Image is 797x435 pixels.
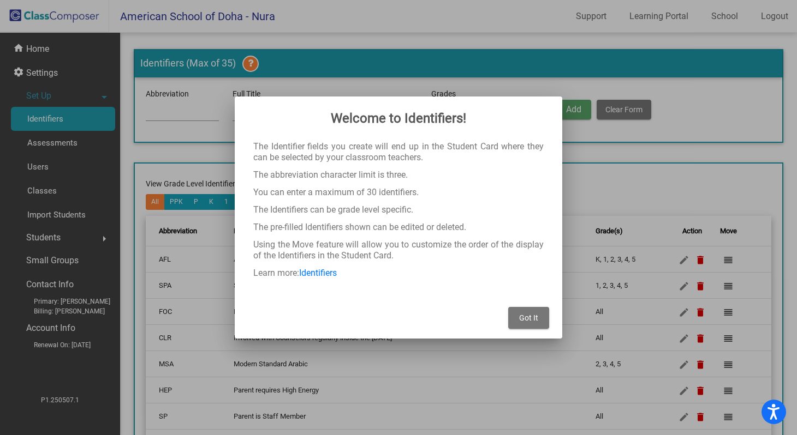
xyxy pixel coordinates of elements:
p: The Identifier fields you create will end up in the Student Card where they can be selected by yo... [253,141,544,163]
p: The abbreviation character limit is three. [253,170,544,180]
p: Learn more: [253,268,544,279]
p: The pre-filled Identifiers shown can be edited or deleted. [253,222,544,233]
p: You can enter a maximum of 30 identifiers. [253,187,544,198]
a: Identifiers [299,268,337,278]
button: Got It [508,307,549,329]
h2: Welcome to Identifiers! [248,110,549,127]
span: Got It [519,313,538,322]
p: Using the Move feature will allow you to customize the order of the display of the Identifiers in... [253,239,544,261]
p: The Identifiers can be grade level specific. [253,204,544,215]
